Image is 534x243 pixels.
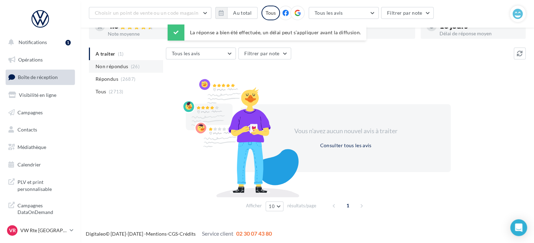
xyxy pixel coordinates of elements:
a: Visibilité en ligne [4,88,76,102]
div: Note moyenne [108,31,188,36]
div: Délai de réponse moyen [440,31,520,36]
button: 10 [266,201,283,211]
span: 02 30 07 43 80 [236,230,272,237]
a: CGS [168,231,178,237]
a: Campagnes DataOnDemand [4,198,76,219]
span: Visibilité en ligne [19,92,56,98]
div: Tous [261,6,280,20]
span: Tous les avis [172,50,200,56]
a: Boîte de réception [4,70,76,85]
div: 4.6 [108,22,188,30]
span: Contacts [17,127,37,133]
span: Notifications [19,39,47,45]
button: Tous les avis [166,48,236,59]
div: Vous n'avez aucun nouvel avis à traiter [286,127,406,136]
span: (2713) [109,89,124,94]
div: La réponse a bien été effectuée, un délai peut s’appliquer avant la diffusion. [168,24,366,41]
span: 1 [342,200,353,211]
div: 1 [65,40,71,45]
span: Boîte de réception [18,74,58,80]
a: Campagnes [4,105,76,120]
span: (26) [131,64,140,69]
span: Afficher [246,202,262,209]
button: Choisir un point de vente ou un code magasin [89,7,211,19]
span: Opérations [18,57,43,63]
a: Opérations [4,52,76,67]
span: Non répondus [96,63,128,70]
button: Filtrer par note [238,48,291,59]
span: (2687) [121,76,135,82]
a: Calendrier [4,157,76,172]
button: Au total [227,7,258,19]
span: Médiathèque [17,144,46,150]
div: 16 jours [440,22,520,30]
span: Campagnes DataOnDemand [17,201,72,216]
span: VR [9,227,16,234]
span: Choisir un point de vente ou un code magasin [95,10,198,16]
a: Mentions [146,231,167,237]
button: Au total [215,7,258,19]
button: Filtrer par note [381,7,434,19]
span: Service client [202,230,233,237]
p: VW Rte [GEOGRAPHIC_DATA] [20,227,67,234]
span: Campagnes [17,109,43,115]
span: © [DATE]-[DATE] - - - [86,231,272,237]
button: Consulter tous les avis [317,141,374,150]
span: Calendrier [17,162,41,167]
span: 10 [269,203,275,209]
span: Tous les avis [315,10,343,16]
div: Open Intercom Messenger [510,219,527,236]
a: Médiathèque [4,140,76,155]
button: Notifications 1 [4,35,73,50]
a: Contacts [4,122,76,137]
span: résultats/page [287,202,316,209]
button: Tous les avis [309,7,379,19]
a: VR VW Rte [GEOGRAPHIC_DATA] [6,224,75,237]
a: Crédits [180,231,196,237]
span: Tous [96,88,106,95]
span: PLV et print personnalisable [17,177,72,192]
div: Taux de réponse [329,31,409,36]
span: Répondus [96,76,118,83]
a: Digitaleo [86,231,106,237]
a: PLV et print personnalisable [4,174,76,195]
